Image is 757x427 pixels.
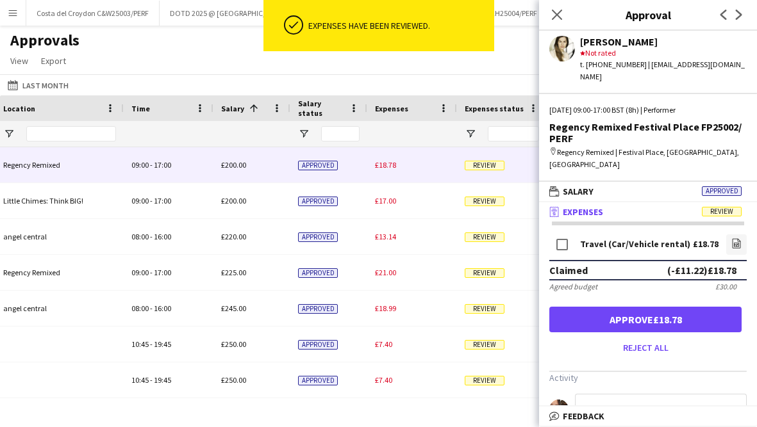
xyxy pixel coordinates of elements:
[549,307,742,332] button: Approve£18.78
[154,375,171,385] span: 19:45
[298,197,338,206] span: Approved
[221,303,246,313] span: £245.00
[549,282,597,291] div: Agreed budget
[465,161,504,170] span: Review
[160,1,350,26] button: DOTD 2025 @ [GEOGRAPHIC_DATA] - MS25001/PERF
[375,232,396,241] span: £13.14
[41,55,66,67] span: Export
[298,161,338,170] span: Approved
[154,196,171,205] span: 17:00
[465,232,504,242] span: Review
[150,268,153,277] span: -
[221,160,246,170] span: £200.00
[154,268,171,277] span: 17:00
[580,47,747,59] div: Not rated
[131,375,149,385] span: 10:45
[221,104,244,113] span: Salary
[580,59,747,82] div: t. [PHONE_NUMBER] | [EMAIL_ADDRESS][DOMAIN_NAME]
[26,1,160,26] button: Costa del Croydon C&W25003/PERF
[5,52,33,69] a: View
[221,339,246,349] span: £250.00
[154,339,171,349] span: 19:45
[154,303,171,313] span: 16:00
[131,268,149,277] span: 09:00
[150,196,153,205] span: -
[375,160,396,170] span: £18.78
[667,264,736,277] div: (-£11.22) £18.78
[549,264,588,277] div: Claimed
[715,282,736,291] div: £30.00
[150,160,153,170] span: -
[539,202,757,222] mat-expansion-panel-header: ExpensesReview
[131,339,149,349] span: 10:45
[465,104,524,113] span: Expenses status
[298,128,310,140] button: Open Filter Menu
[131,232,149,241] span: 08:00
[465,197,504,206] span: Review
[539,407,757,426] mat-expansion-panel-header: Feedback
[221,196,246,205] span: £200.00
[131,303,149,313] span: 08:00
[375,268,396,277] span: £21.00
[488,126,539,141] input: Expenses status Filter Input
[131,104,150,113] span: Time
[539,182,757,201] mat-expansion-panel-header: SalaryApproved
[580,36,747,47] div: [PERSON_NAME]
[375,196,396,205] span: £17.00
[563,410,604,422] span: Feedback
[375,339,392,349] span: £7.40
[131,196,149,205] span: 09:00
[563,206,603,218] span: Expenses
[465,268,504,278] span: Review
[549,104,747,116] div: [DATE] 09:00-17:00 BST (8h) | Performer
[298,232,338,242] span: Approved
[465,128,476,140] button: Open Filter Menu
[465,376,504,385] span: Review
[702,186,742,196] span: Approved
[308,20,489,31] div: Expenses have been reviewed.
[10,55,28,67] span: View
[298,376,338,385] span: Approved
[298,304,338,314] span: Approved
[221,232,246,241] span: £220.00
[131,160,149,170] span: 09:00
[549,121,747,144] div: Regency Remixed Festival Place FP25002/PERF
[465,340,504,350] span: Review
[580,239,690,249] div: Travel (Car/Vehicle rental)
[549,147,747,170] div: Regency Remixed | Festival Place, [GEOGRAPHIC_DATA], [GEOGRAPHIC_DATA]
[150,303,153,313] span: -
[539,6,757,23] h3: Approval
[549,372,747,383] h3: Activity
[154,160,171,170] span: 17:00
[298,268,338,278] span: Approved
[154,232,171,241] span: 16:00
[298,99,344,118] span: Salary status
[3,128,15,140] button: Open Filter Menu
[150,375,153,385] span: -
[702,207,742,216] span: Review
[221,375,246,385] span: £250.00
[549,337,742,358] button: Reject all
[375,375,392,385] span: £7.40
[36,52,71,69] a: Export
[375,303,396,313] span: £18.99
[563,186,594,197] span: Salary
[26,126,116,141] input: Location Filter Input
[465,304,504,314] span: Review
[150,232,153,241] span: -
[321,126,360,141] input: Salary status Filter Input
[221,268,246,277] span: £225.00
[150,339,153,349] span: -
[298,340,338,350] span: Approved
[375,104,408,113] span: Expenses
[693,239,719,249] div: £18.78
[3,104,35,113] span: Location
[5,77,71,93] button: Last Month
